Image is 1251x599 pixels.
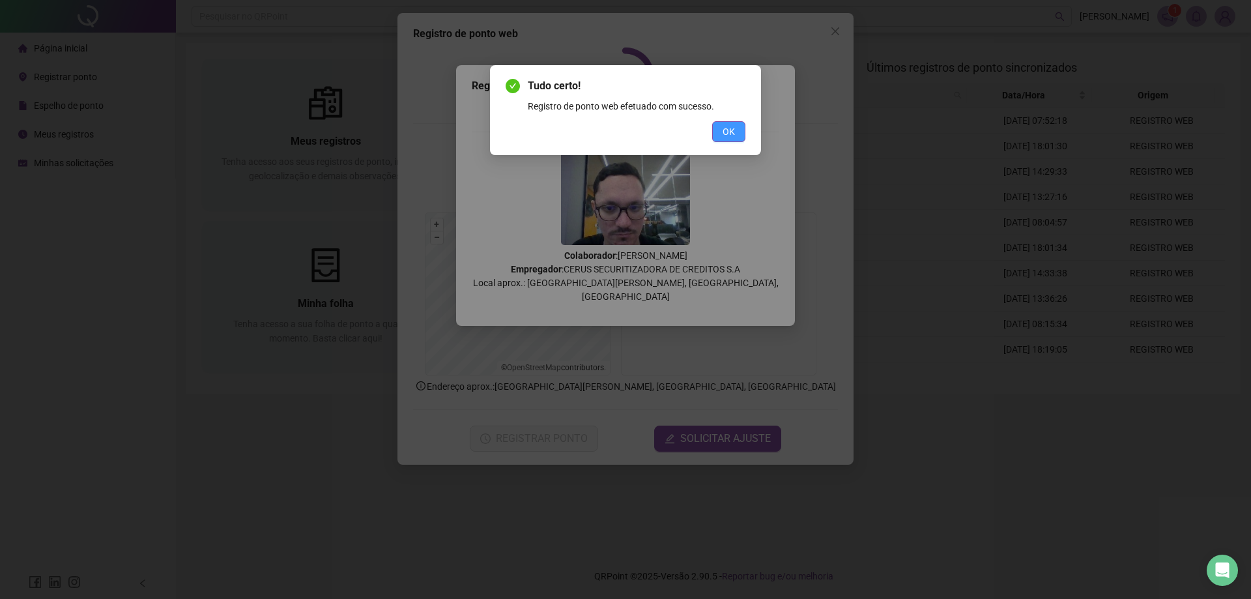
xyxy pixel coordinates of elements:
span: check-circle [506,79,520,93]
button: OK [712,121,745,142]
span: Tudo certo! [528,78,745,94]
span: OK [723,124,735,139]
div: Open Intercom Messenger [1207,555,1238,586]
div: Registro de ponto web efetuado com sucesso. [528,99,745,113]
